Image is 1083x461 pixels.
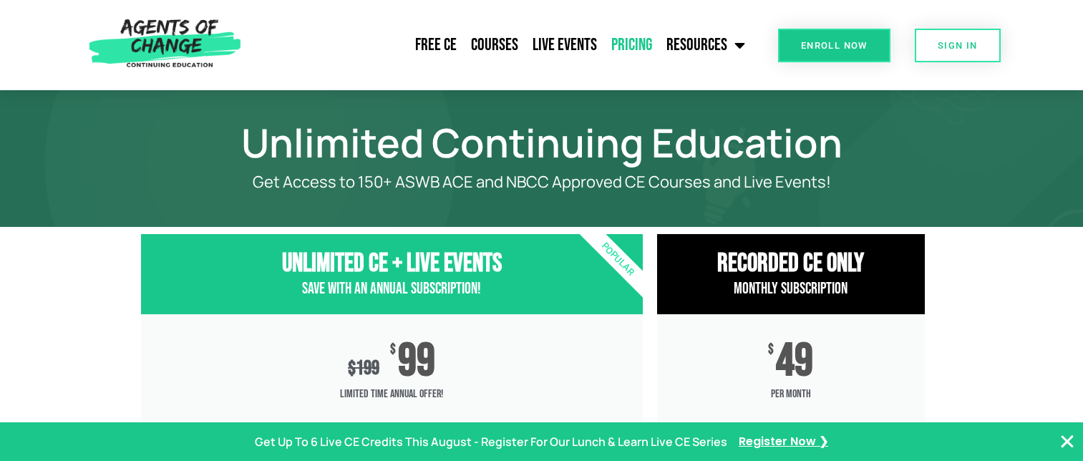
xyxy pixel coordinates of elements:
[408,27,464,63] a: Free CE
[134,126,950,159] h1: Unlimited Continuing Education
[657,248,925,279] h3: RECORDED CE ONly
[938,41,978,50] span: SIGN IN
[734,279,848,299] span: Monthly Subscription
[604,27,659,63] a: Pricing
[1059,433,1076,450] button: Close Banner
[801,41,868,50] span: Enroll Now
[776,343,813,380] span: 49
[768,343,774,357] span: $
[915,29,1001,62] a: SIGN IN
[141,248,643,279] h3: Unlimited CE + Live Events
[739,432,828,452] a: Register Now ❯
[248,27,753,63] nav: Menu
[464,27,525,63] a: Courses
[255,432,727,452] p: Get Up To 6 Live CE Credits This August - Register For Our Lunch & Learn Live CE Series
[535,177,700,342] div: Popular
[657,380,925,409] span: per month
[398,343,435,380] span: 99
[348,356,379,380] div: 199
[141,380,643,409] span: Limited Time Annual Offer!
[778,29,890,62] a: Enroll Now
[302,279,481,299] span: Save with an Annual Subscription!
[390,343,396,357] span: $
[659,27,752,63] a: Resources
[348,356,356,380] span: $
[525,27,604,63] a: Live Events
[191,173,893,191] p: Get Access to 150+ ASWB ACE and NBCC Approved CE Courses and Live Events!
